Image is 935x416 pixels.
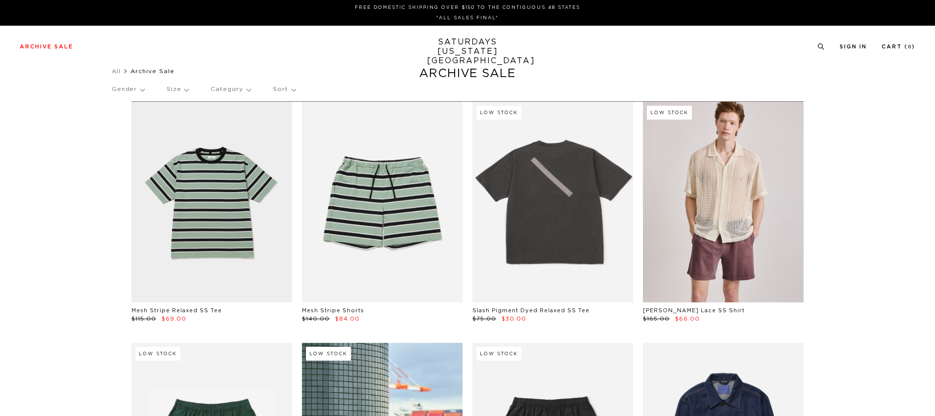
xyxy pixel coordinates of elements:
p: Gender [112,78,144,101]
a: Archive Sale [20,44,73,49]
p: FREE DOMESTIC SHIPPING OVER $150 TO THE CONTIGUOUS 48 STATES [24,4,911,11]
span: $66.00 [675,316,700,322]
div: Low Stock [647,106,692,120]
span: $115.00 [131,316,156,322]
small: 0 [908,45,912,49]
a: Cart (0) [882,44,915,49]
p: *ALL SALES FINAL* [24,14,911,22]
span: $30.00 [502,316,526,322]
a: SATURDAYS[US_STATE][GEOGRAPHIC_DATA] [427,38,509,66]
div: Low Stock [306,347,351,361]
span: $75.00 [472,316,496,322]
p: Category [211,78,251,101]
a: Slash Pigment Dyed Relaxed SS Tee [472,308,590,313]
span: $140.00 [302,316,330,322]
div: Low Stock [135,347,180,361]
div: Low Stock [476,106,521,120]
p: Sort [273,78,295,101]
span: Archive Sale [130,68,174,74]
a: All [112,68,121,74]
p: Size [167,78,188,101]
a: Mesh Stripe Relaxed SS Tee [131,308,222,313]
a: Sign In [840,44,867,49]
div: Low Stock [476,347,521,361]
span: $84.00 [335,316,360,322]
span: $165.00 [643,316,670,322]
a: [PERSON_NAME] Lace SS Shirt [643,308,745,313]
a: Mesh Stripe Shorts [302,308,364,313]
span: $69.00 [162,316,186,322]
